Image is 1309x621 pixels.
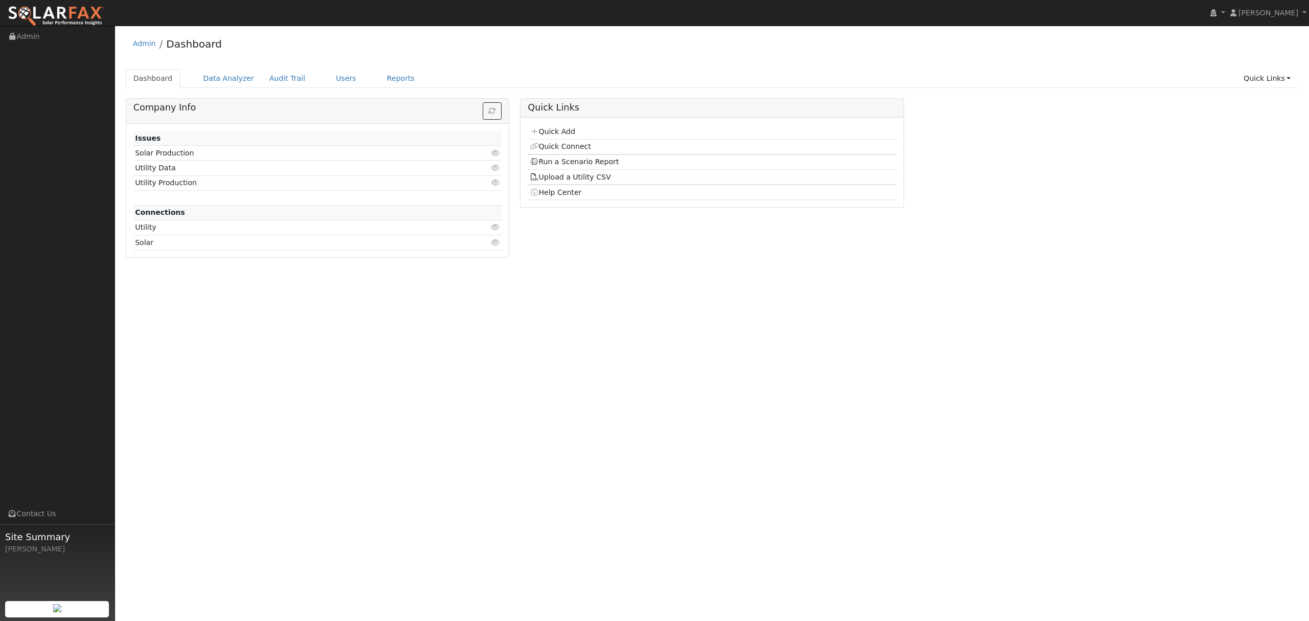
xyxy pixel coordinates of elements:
a: Run a Scenario Report [530,158,619,166]
i: Click to view [491,149,500,157]
td: Utility Production [133,175,442,190]
a: Quick Connect [530,142,591,150]
a: Users [328,69,364,88]
img: retrieve [53,604,61,612]
td: Solar [133,235,442,250]
td: Solar Production [133,146,442,161]
a: Help Center [530,188,582,196]
a: Reports [379,69,422,88]
a: Quick Add [530,127,575,136]
a: Data Analyzer [195,69,262,88]
i: Click to view [491,164,500,171]
td: Utility [133,220,442,235]
img: SolarFax [8,6,104,27]
h5: Company Info [133,102,502,113]
strong: Connections [135,208,185,216]
i: Click to view [491,179,500,186]
h5: Quick Links [528,102,896,113]
a: Admin [133,39,156,48]
a: Audit Trail [262,69,313,88]
i: Click to view [491,224,500,231]
span: Site Summary [5,530,109,544]
a: Dashboard [166,38,222,50]
a: Dashboard [126,69,180,88]
a: Quick Links [1236,69,1298,88]
div: [PERSON_NAME] [5,544,109,555]
strong: Issues [135,134,161,142]
span: [PERSON_NAME] [1238,9,1298,17]
a: Upload a Utility CSV [530,173,611,181]
td: Utility Data [133,161,442,175]
i: Click to view [491,239,500,246]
